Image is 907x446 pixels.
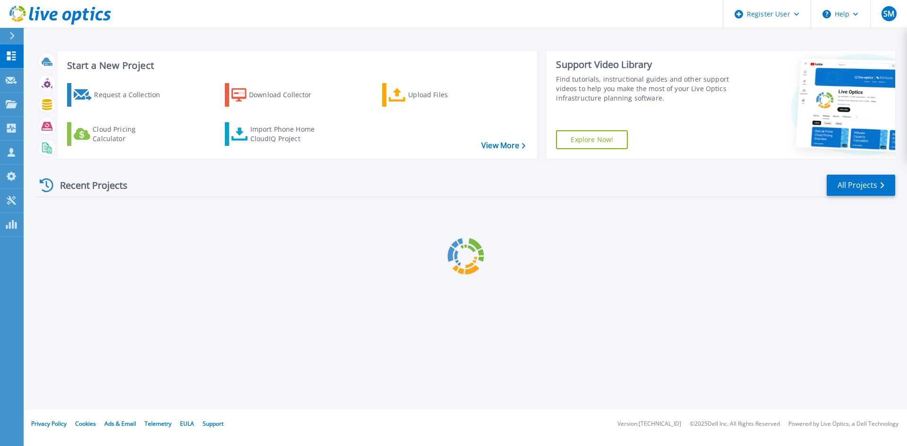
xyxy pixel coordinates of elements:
span: SM [883,10,894,17]
div: Import Phone Home CloudIQ Project [250,125,324,143]
a: Privacy Policy [31,420,67,428]
a: Upload Files [382,83,488,107]
a: Support [203,420,223,428]
li: Version: [TECHNICAL_ID] [617,421,681,427]
a: View More [481,141,525,150]
a: Cloud Pricing Calculator [67,122,172,146]
div: Recent Projects [36,174,140,197]
li: Powered by Live Optics, a Dell Technology [788,421,898,427]
div: Find tutorials, instructional guides and other support videos to help you make the most of your L... [556,75,734,103]
h3: Start a New Project [67,60,525,71]
div: Upload Files [408,85,484,104]
a: Download Collector [225,83,330,107]
li: © 2025 Dell Inc. All Rights Reserved [690,421,780,427]
a: All Projects [827,175,895,196]
div: Download Collector [249,85,325,104]
div: Support Video Library [556,59,734,71]
div: Cloud Pricing Calculator [93,125,168,143]
a: Cookies [75,420,96,428]
a: Telemetry [145,420,171,428]
a: EULA [180,420,194,428]
a: Explore Now! [556,130,628,149]
a: Ads & Email [104,420,136,428]
a: Request a Collection [67,83,172,107]
div: Request a Collection [94,85,170,104]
